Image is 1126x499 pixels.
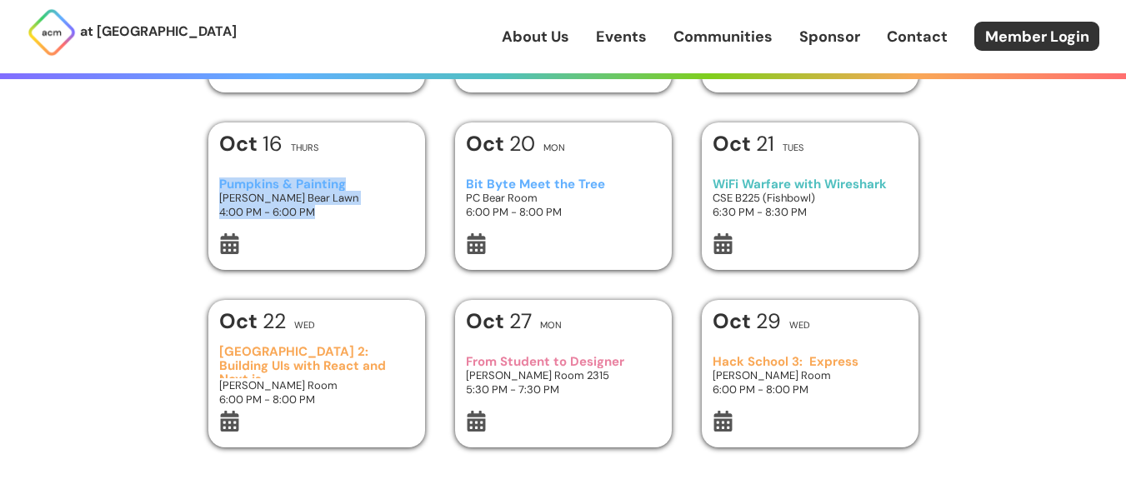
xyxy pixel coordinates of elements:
h2: Mon [543,143,565,152]
h3: From Student to Designer [466,355,660,369]
h1: 16 [219,133,283,154]
a: About Us [502,26,569,47]
h2: Wed [789,321,810,330]
h2: Mon [540,321,562,330]
h1: 20 [466,133,535,154]
h3: 6:00 PM - 8:00 PM [466,205,660,219]
h3: 6:00 PM - 8:00 PM [713,382,907,397]
a: Contact [887,26,948,47]
b: Oct [219,130,263,157]
h1: 29 [713,311,781,332]
h1: 21 [713,133,774,154]
h3: [PERSON_NAME] Room [219,378,413,392]
h1: 27 [466,311,532,332]
h3: Pumpkins & Painting [219,177,413,192]
h3: WiFi Warfare with Wireshark [713,177,907,192]
b: Oct [713,307,756,335]
b: Oct [466,307,509,335]
img: ACM Logo [27,7,77,57]
h3: 6:30 PM - 8:30 PM [713,205,907,219]
p: at [GEOGRAPHIC_DATA] [80,21,237,42]
h2: Thurs [291,143,318,152]
h1: 22 [219,311,286,332]
h3: PC Bear Room [466,191,660,205]
h3: Hack School 3: Express [713,355,907,369]
h3: 4:00 PM - 6:00 PM [219,205,413,219]
a: at [GEOGRAPHIC_DATA] [27,7,237,57]
a: Member Login [974,22,1099,51]
h3: [PERSON_NAME] Room [713,368,907,382]
h3: 6:00 PM - 8:00 PM [219,392,413,407]
h2: Wed [294,321,315,330]
b: Oct [713,130,756,157]
h3: [PERSON_NAME] Bear Lawn [219,191,413,205]
h3: [GEOGRAPHIC_DATA] 2: Building UIs with React and Next.js [219,345,413,378]
a: Communities [673,26,773,47]
h3: 5:30 PM - 7:30 PM [466,382,660,397]
b: Oct [466,130,509,157]
a: Events [596,26,647,47]
h2: Tues [783,143,803,152]
h3: Bit Byte Meet the Tree [466,177,660,192]
a: Sponsor [799,26,860,47]
b: Oct [219,307,263,335]
h3: CSE B225 (Fishbowl) [713,191,907,205]
h3: [PERSON_NAME] Room 2315 [466,368,660,382]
